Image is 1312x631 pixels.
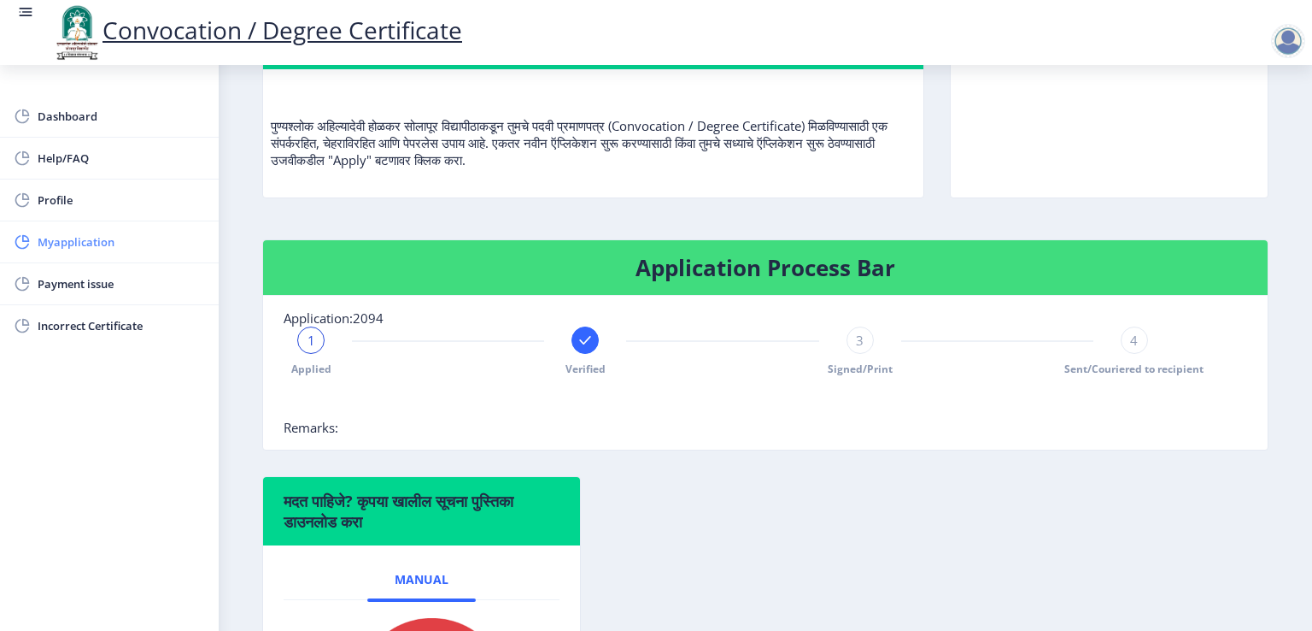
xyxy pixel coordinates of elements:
[38,106,205,127] span: Dashboard
[51,3,102,62] img: logo
[38,190,205,210] span: Profile
[38,315,205,336] span: Incorrect Certificate
[284,310,384,327] span: Application:2094
[856,332,864,349] span: 3
[284,254,1247,281] h4: Application Process Bar
[828,362,893,376] span: Signed/Print
[271,83,916,168] p: पुण्यश्लोक अहिल्यादेवी होळकर सोलापूर विद्यापीठाकडून तुमचे पदवी प्रमाणपत्र (Convocation / Degree C...
[367,559,476,600] a: Manual
[284,419,338,436] span: Remarks:
[38,148,205,168] span: Help/FAQ
[38,232,205,252] span: Myapplication
[1064,362,1204,376] span: Sent/Couriered to recipient
[395,573,448,587] span: Manual
[307,332,315,349] span: 1
[38,274,205,294] span: Payment issue
[51,14,462,46] a: Convocation / Degree Certificate
[291,362,331,376] span: Applied
[284,491,559,532] h6: मदत पाहिजे? कृपया खालील सूचना पुस्तिका डाउनलोड करा
[565,362,606,376] span: Verified
[1130,332,1138,349] span: 4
